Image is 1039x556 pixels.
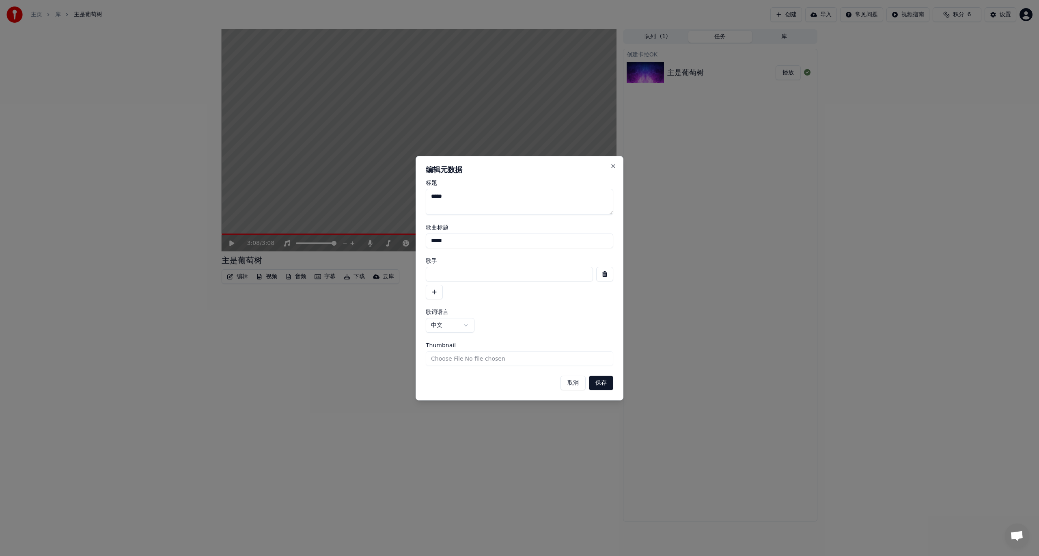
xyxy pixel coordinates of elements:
[426,309,448,315] span: 歌词语言
[589,376,613,390] button: 保存
[426,166,613,173] h2: 编辑元数据
[426,342,456,348] span: Thumbnail
[426,225,613,230] label: 歌曲标题
[560,376,586,390] button: 取消
[426,258,613,264] label: 歌手
[426,180,613,186] label: 标题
